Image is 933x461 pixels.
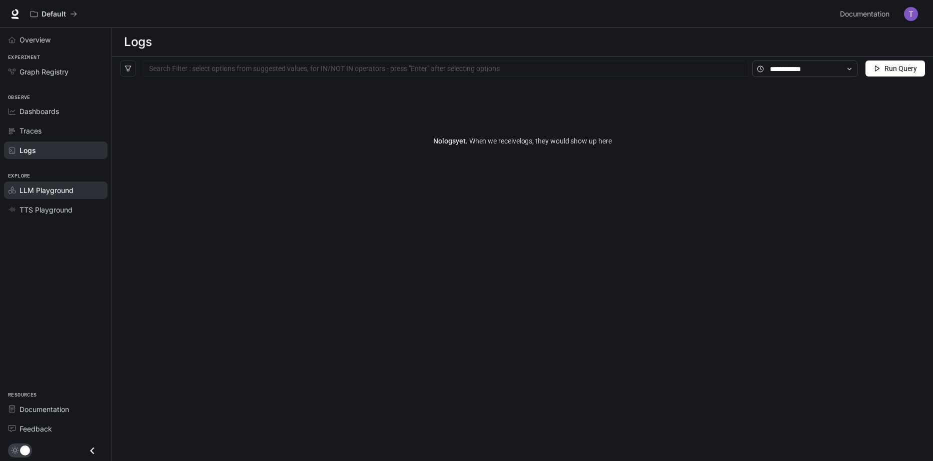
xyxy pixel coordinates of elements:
[20,66,69,77] span: Graph Registry
[81,440,104,461] button: Close drawer
[26,4,82,24] button: All workspaces
[20,185,74,195] span: LLM Playground
[836,4,897,24] a: Documentation
[125,65,132,72] span: filter
[20,444,30,455] span: Dark mode toggle
[4,63,108,80] a: Graph Registry
[20,106,59,116] span: Dashboards
[4,102,108,120] a: Dashboards
[4,181,108,199] a: LLM Playground
[20,404,69,414] span: Documentation
[4,122,108,139] a: Traces
[865,60,925,76] button: Run Query
[884,63,917,74] span: Run Query
[42,10,66,18] p: Default
[901,4,921,24] button: User avatar
[468,137,612,145] span: When we receive logs , they would show up here
[4,31,108,48] a: Overview
[4,400,108,418] a: Documentation
[20,125,42,136] span: Traces
[20,145,36,155] span: Logs
[840,8,889,20] span: Documentation
[20,423,52,434] span: Feedback
[433,135,611,146] article: No logs yet.
[904,7,918,21] img: User avatar
[20,34,51,45] span: Overview
[4,141,108,159] a: Logs
[4,201,108,218] a: TTS Playground
[4,420,108,437] a: Feedback
[120,60,136,76] button: filter
[20,204,73,215] span: TTS Playground
[124,32,152,52] h1: Logs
